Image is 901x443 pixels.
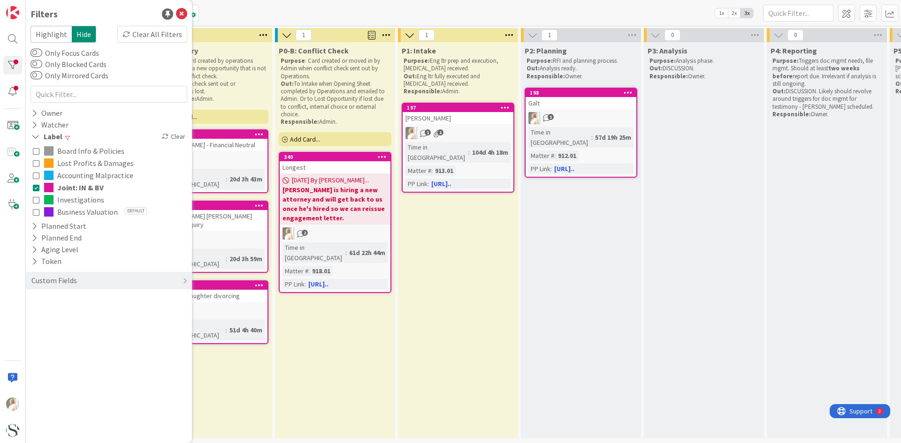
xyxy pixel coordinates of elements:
[283,279,305,289] div: PP Link
[530,90,636,96] div: 198
[763,5,833,22] input: Quick Filter...
[407,105,513,111] div: 197
[404,87,442,95] strong: Responsible:
[527,64,540,72] strong: Out:
[57,157,134,169] span: Lost Profits & Damages
[649,72,688,80] strong: Responsible:
[525,46,567,55] span: P2: Planning
[158,95,267,103] p: Admin.
[526,89,636,109] div: 198Galt
[772,87,786,95] strong: Out:
[33,206,185,218] button: Business ValuationDefault
[649,65,758,72] p: DISCUSSION.
[527,57,553,65] strong: Purpose:
[281,118,389,126] p: Admin.
[715,8,728,18] span: 1x
[283,185,388,223] b: [PERSON_NAME] is hiring a new attorney and will get back to us once he's hired so we can reissue ...
[226,254,227,264] span: :
[771,46,817,55] span: P4: Reporting
[31,131,63,143] div: Label
[528,112,541,124] img: KS
[160,131,187,143] div: Clear
[31,275,78,286] div: Custom Fields
[157,233,267,246] div: KS
[402,103,514,193] a: 197[PERSON_NAME]KSTime in [GEOGRAPHIC_DATA]:104d 4h 18mMatter #:913.01PP Link:[URL]..
[308,280,328,288] a: [URL]..
[31,107,63,119] div: Owner
[649,57,676,65] strong: Purpose:
[405,165,431,176] div: Matter #
[404,88,512,95] p: Admin.
[31,7,58,21] div: Filters
[157,154,267,166] div: KS
[157,202,267,210] div: 429
[728,8,741,18] span: 2x
[787,30,803,41] span: 0
[548,114,554,120] span: 1
[648,46,687,55] span: P3: Analysis
[157,281,267,302] div: 352Karcher - daughter divorcing
[419,30,435,41] span: 1
[404,57,512,73] p: Eng ltr prep and execution, [MEDICAL_DATA] received.
[31,60,42,69] button: Only Blocked Cards
[292,175,369,185] span: [DATE] By [PERSON_NAME]...
[772,57,799,65] strong: Purpose:
[528,150,554,161] div: Matter #
[347,248,388,258] div: 61d 22h 44m
[550,164,552,174] span: :
[31,70,108,81] label: Only Mirrored Cards
[160,248,226,269] div: Time in [GEOGRAPHIC_DATA]
[161,203,267,209] div: 429
[281,80,294,88] strong: Out:
[281,57,389,80] p: : Card created or moved in by Admin when conflict check sent out by Operations.
[31,255,62,267] div: Token
[157,305,267,317] div: KT
[156,129,268,193] a: 432[PERSON_NAME] - Financial NeutralKSTime in [GEOGRAPHIC_DATA]:20d 3h 43m
[279,46,349,55] span: P0-B: Conflict Check
[772,111,881,118] p: Owner.
[556,150,579,161] div: 912.01
[425,129,431,135] span: 1
[281,118,319,126] strong: Responsible:
[31,220,87,232] div: Planned Start
[554,150,556,161] span: :
[284,154,390,160] div: 340
[403,104,513,124] div: 197[PERSON_NAME]
[649,73,758,80] p: Owner.
[404,72,417,80] strong: Out:
[157,281,267,290] div: 352
[526,89,636,97] div: 198
[281,80,389,118] p: To Intake when Opening Sheet completed by Operations and emailed to Admin. Or to Lost Opportunity...
[279,152,391,293] a: 340Longest[DATE] By [PERSON_NAME]...[PERSON_NAME] is hiring a new attorney and will get back to u...
[31,48,42,58] button: Only Focus Cards
[117,26,187,43] div: Clear All Filters
[57,206,118,218] span: Business Valuation
[593,132,634,143] div: 57d 19h 25m
[310,266,333,276] div: 918.01
[125,207,147,215] span: Default
[308,266,310,276] span: :
[6,398,19,411] img: KS
[528,164,550,174] div: PP Link
[542,30,557,41] span: 1
[280,153,390,161] div: 340
[161,282,267,289] div: 352
[741,8,753,18] span: 3x
[158,57,267,80] p: Card created by operations when there is a new opportunity that is not ready for conflict check.
[33,194,185,206] button: Investigations
[33,181,185,194] button: Joint: IN & BV
[31,26,72,43] span: Highlight
[157,210,267,231] div: [PERSON_NAME] [PERSON_NAME] Hubspot inquiry
[281,57,305,65] strong: Purpose
[57,181,104,194] span: Joint: IN & BV
[649,57,758,65] p: Analysis phase.
[296,30,312,41] span: 1
[280,161,390,173] div: Longest
[591,132,593,143] span: :
[649,64,663,72] strong: Out:
[227,174,265,184] div: 20d 3h 43m
[157,202,267,231] div: 429[PERSON_NAME] [PERSON_NAME] Hubspot inquiry
[72,26,96,43] span: Hide
[226,325,227,335] span: :
[527,65,635,72] p: Analysis ready.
